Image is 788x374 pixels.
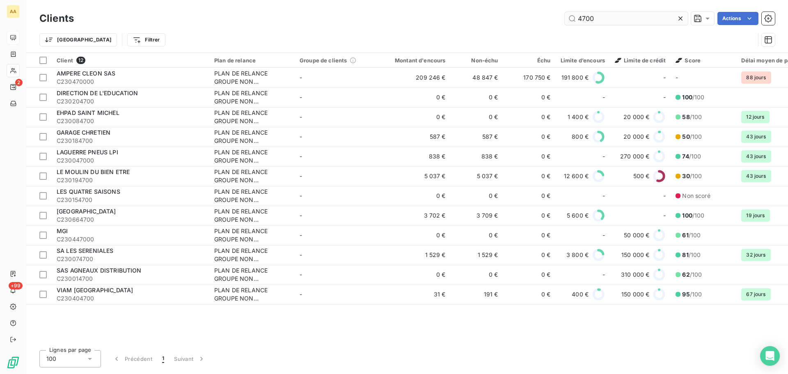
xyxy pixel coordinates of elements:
[451,166,503,186] td: 5 037 €
[741,249,770,261] span: 32 jours
[57,188,120,195] span: LES QUATRE SAISONS
[380,107,451,127] td: 0 €
[9,282,23,289] span: +99
[503,245,556,265] td: 0 €
[57,227,68,234] span: MGI
[127,33,165,46] button: Filtrer
[602,192,605,200] span: -
[380,265,451,285] td: 0 €
[602,231,605,239] span: -
[682,271,702,279] span: /100
[451,225,503,245] td: 0 €
[682,251,701,259] span: /100
[162,355,164,363] span: 1
[682,152,701,161] span: /100
[561,73,589,82] span: 191 800 €
[682,133,689,140] span: 50
[741,288,770,301] span: 67 jours
[741,150,771,163] span: 43 jours
[57,129,110,136] span: GARAGE CHRETIEN
[57,89,138,96] span: DIRECTION DE L'EDUCATION
[57,255,204,263] span: C230074700
[741,71,771,84] span: 88 jours
[567,211,589,220] span: 5 600 €
[300,212,302,219] span: -
[676,74,678,81] span: -
[300,251,302,258] span: -
[741,170,771,182] span: 43 jours
[621,290,649,298] span: 150 000 €
[564,172,589,180] span: 12 600 €
[663,192,666,200] span: -
[741,131,771,143] span: 43 jours
[682,94,692,101] span: 100
[682,251,688,258] span: 81
[214,188,290,204] div: PLAN DE RELANCE GROUPE NON AUTOMATIQUE
[682,232,688,239] span: 61
[380,206,451,225] td: 3 702 €
[300,74,302,81] span: -
[76,57,85,64] span: 12
[503,166,556,186] td: 0 €
[39,11,74,26] h3: Clients
[214,128,290,145] div: PLAN DE RELANCE GROUPE NON AUTOMATIQUE
[300,113,302,120] span: -
[568,113,589,121] span: 1 400 €
[451,147,503,166] td: 838 €
[380,68,451,87] td: 209 246 €
[57,267,142,274] span: SAS AGNEAUX DISTRIBUTION
[380,127,451,147] td: 587 €
[451,68,503,87] td: 48 847 €
[57,287,133,294] span: VIAM [GEOGRAPHIC_DATA]
[214,227,290,243] div: PLAN DE RELANCE GROUPE NON AUTOMATIQUE
[380,225,451,245] td: 0 €
[380,245,451,265] td: 1 529 €
[7,5,20,18] div: AA
[503,225,556,245] td: 0 €
[717,12,758,25] button: Actions
[214,266,290,283] div: PLAN DE RELANCE GROUPE NON AUTOMATIQUE
[214,207,290,224] div: PLAN DE RELANCE GROUPE NON AUTOMATIQUE
[624,231,649,239] span: 50 000 €
[676,57,701,64] span: Score
[682,212,692,219] span: 100
[214,168,290,184] div: PLAN DE RELANCE GROUPE NON AUTOMATIQUE
[169,350,211,367] button: Suivant
[380,87,451,107] td: 0 €
[565,12,688,25] input: Rechercher
[214,148,290,165] div: PLAN DE RELANCE GROUPE NON AUTOMATIQUE
[503,127,556,147] td: 0 €
[503,186,556,206] td: 0 €
[214,89,290,106] div: PLAN DE RELANCE GROUPE NON AUTOMATIQUE
[621,251,649,259] span: 150 000 €
[7,356,20,369] img: Logo LeanPay
[741,111,769,123] span: 12 jours
[572,133,589,141] span: 800 €
[300,291,302,298] span: -
[57,235,204,243] span: C230447000
[214,109,290,125] div: PLAN DE RELANCE GROUPE NON AUTOMATIQUE
[57,196,204,204] span: C230154700
[566,251,589,259] span: 3 800 €
[503,265,556,285] td: 0 €
[57,137,204,145] span: C230184700
[300,271,302,278] span: -
[682,93,704,101] span: /100
[451,285,503,304] td: 191 €
[503,68,556,87] td: 170 750 €
[57,156,204,165] span: C230047000
[57,97,204,106] span: C230204700
[57,149,118,156] span: LAGUERRE PNEUS LPI
[300,153,302,160] span: -
[385,57,446,64] div: Montant d'encours
[57,216,204,224] span: C230664700
[451,87,503,107] td: 0 €
[57,117,204,125] span: C230084700
[682,172,702,180] span: /100
[451,265,503,285] td: 0 €
[682,192,710,200] span: Non scoré
[620,152,649,161] span: 270 000 €
[300,232,302,239] span: -
[602,271,605,279] span: -
[572,290,589,298] span: 400 €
